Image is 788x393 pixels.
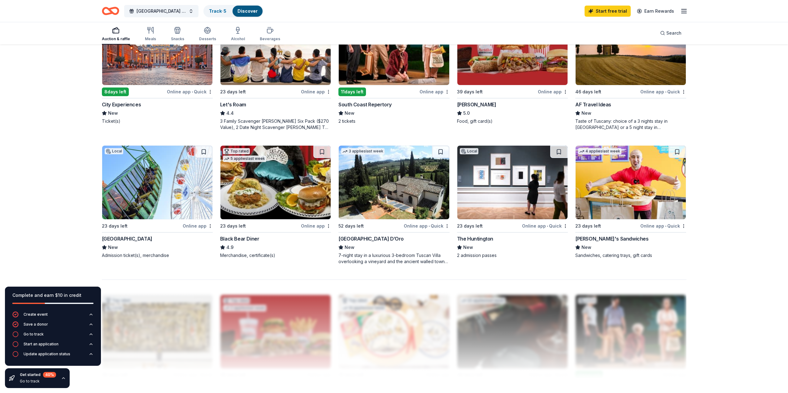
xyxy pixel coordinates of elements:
span: New [345,109,355,117]
button: Start an application [12,341,94,351]
div: 3 Family Scavenger [PERSON_NAME] Six Pack ($270 Value), 2 Date Night Scavenger [PERSON_NAME] Two ... [220,118,331,130]
div: Online app Quick [640,222,686,230]
div: 2 tickets [338,118,449,124]
div: 23 days left [575,222,601,230]
img: Image for South Coast Repertory [339,11,449,85]
div: Auction & raffle [102,36,130,41]
div: Complete and earn $10 in credit [12,292,94,299]
button: [GEOGRAPHIC_DATA] Silent Auction [124,5,198,17]
div: AF Travel Ideas [575,101,611,108]
button: Save a donor [12,321,94,331]
div: 23 days left [457,222,483,230]
div: Save a donor [24,322,48,327]
span: Search [666,29,681,37]
img: Image for Villa Sogni D’Oro [339,146,449,219]
div: Online app Quick [522,222,568,230]
div: Taste of Tuscany: choice of a 3 nights stay in [GEOGRAPHIC_DATA] or a 5 night stay in [GEOGRAPHIC... [575,118,686,130]
div: Top rated [223,148,250,154]
a: Start free trial [585,6,631,17]
a: Image for South Coast RepertoryLocal11days leftOnline appSouth Coast RepertoryNew2 tickets [338,11,449,124]
div: 4 applies last week [578,148,621,155]
div: Meals [145,36,156,41]
img: Image for Let's Roam [220,11,331,85]
div: 39 days left [457,88,483,96]
div: Go to track [24,332,44,337]
a: Track· 5 [209,8,226,14]
img: Image for Pacific Park [102,146,212,219]
span: 4.9 [226,244,233,251]
img: Image for The Huntington [457,146,568,219]
img: Image for Ike's Sandwiches [576,146,686,219]
div: Sandwiches, catering trays, gift cards [575,252,686,258]
a: Earn Rewards [633,6,678,17]
span: [GEOGRAPHIC_DATA] Silent Auction [137,7,186,15]
div: 7-night stay in a luxurious 3-bedroom Tuscan Villa overlooking a vineyard and the ancient walled ... [338,252,449,265]
div: 23 days left [102,222,128,230]
a: Image for Black Bear DinerTop rated5 applieslast week23 days leftOnline appBlack Bear Diner4.9Mer... [220,145,331,258]
div: Online app [301,88,331,96]
span: New [581,244,591,251]
span: New [463,244,473,251]
a: Image for The HuntingtonLocal23 days leftOnline app•QuickThe HuntingtonNew2 admission passes [457,145,568,258]
div: Start an application [24,342,59,347]
div: Food, gift card(s) [457,118,568,124]
button: Create event [12,311,94,321]
div: South Coast Repertory [338,101,392,108]
button: Meals [145,24,156,45]
span: New [345,244,355,251]
div: [PERSON_NAME]'s Sandwiches [575,235,649,242]
span: 4.4 [226,109,234,117]
div: Online app Quick [640,88,686,96]
div: Desserts [199,36,216,41]
button: Desserts [199,24,216,45]
div: Alcohol [231,36,245,41]
div: 2 admission passes [457,252,568,258]
button: Auction & raffle [102,24,130,45]
a: Discover [237,8,258,14]
div: Snacks [171,36,184,41]
a: Image for Let's Roam5 applieslast week23 days leftOnline appLet's Roam4.43 Family Scavenger [PERS... [220,11,331,130]
div: Ticket(s) [102,118,213,124]
div: [PERSON_NAME] [457,101,496,108]
div: Let's Roam [220,101,246,108]
div: Create event [24,312,48,317]
div: Online app [183,222,213,230]
img: Image for AF Travel Ideas [576,11,686,85]
div: 46 days left [575,88,601,96]
div: City Experiences [102,101,141,108]
div: 3 applies last week [341,148,385,155]
span: • [547,224,548,229]
img: Image for Black Bear Diner [220,146,331,219]
button: Track· 5Discover [203,5,263,17]
div: Online app [420,88,450,96]
span: • [665,89,667,94]
div: Local [460,148,478,154]
div: The Huntington [457,235,493,242]
div: Local [105,148,123,154]
a: Image for Portillo'sTop rated2 applieslast week39 days leftOnline app[PERSON_NAME]5.0Food, gift c... [457,11,568,124]
div: 40 % [43,372,56,378]
button: Update application status [12,351,94,361]
button: Alcohol [231,24,245,45]
div: 52 days left [338,222,364,230]
div: [GEOGRAPHIC_DATA] [102,235,152,242]
button: Search [655,27,686,39]
div: Online app [301,222,331,230]
div: [GEOGRAPHIC_DATA] D’Oro [338,235,404,242]
div: Online app Quick [404,222,450,230]
span: New [581,109,591,117]
img: Image for City Experiences [102,11,212,85]
div: Update application status [24,352,70,357]
div: 5 applies last week [223,156,266,162]
a: Image for AF Travel Ideas17 applieslast week46 days leftOnline app•QuickAF Travel IdeasNewTaste o... [575,11,686,130]
a: Image for Ike's Sandwiches4 applieslast week23 days leftOnline app•Quick[PERSON_NAME]'s Sandwiche... [575,145,686,258]
button: Go to track [12,331,94,341]
button: Beverages [260,24,280,45]
div: Merchandise, certificate(s) [220,252,331,258]
div: Beverages [260,36,280,41]
a: Image for Villa Sogni D’Oro3 applieslast week52 days leftOnline app•Quick[GEOGRAPHIC_DATA] D’OroN... [338,145,449,265]
span: • [429,224,430,229]
div: Black Bear Diner [220,235,259,242]
img: Image for Portillo's [457,11,568,85]
span: 5.0 [463,109,470,117]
